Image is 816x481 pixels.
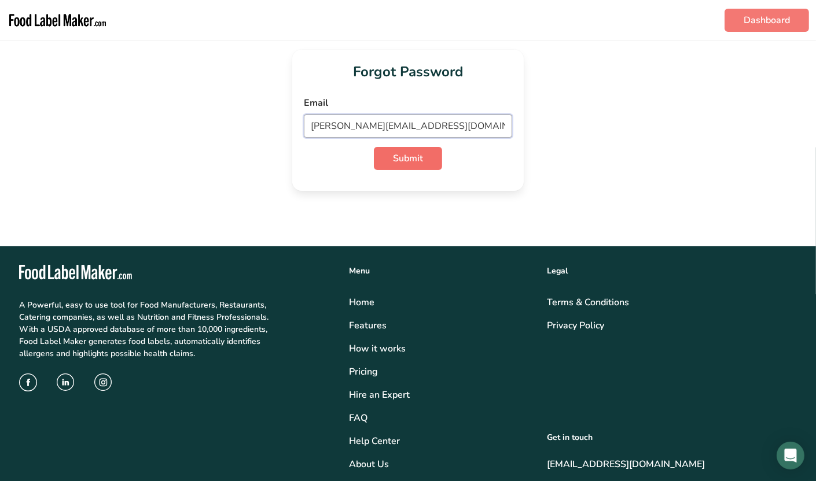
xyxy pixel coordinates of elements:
[547,457,797,471] a: [EMAIL_ADDRESS][DOMAIN_NAME]
[349,457,533,471] a: About Us
[777,442,804,469] div: Open Intercom Messenger
[304,61,512,82] h1: Forgot Password
[349,365,533,379] a: Pricing
[547,295,797,309] a: Terms & Conditions
[393,151,423,165] span: Submit
[349,388,533,402] a: Hire an Expert
[349,342,533,356] div: How it works
[349,411,533,425] a: FAQ
[547,319,797,332] a: Privacy Policy
[725,9,809,32] a: Dashboard
[304,96,512,110] label: Email
[349,319,533,332] a: Features
[547,265,797,277] div: Legal
[349,265,533,277] div: Menu
[349,295,533,309] a: Home
[547,431,797,443] div: Get in touch
[374,147,442,170] button: Submit
[19,299,272,360] p: A Powerful, easy to use tool for Food Manufacturers, Restaurants, Catering companies, as well as ...
[349,434,533,448] a: Help Center
[7,5,108,36] img: Food Label Maker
